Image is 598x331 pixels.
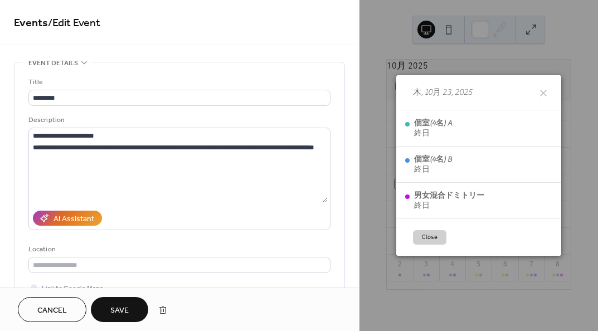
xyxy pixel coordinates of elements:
[28,57,78,69] span: Event details
[414,128,452,138] div: 終日
[54,213,94,225] div: AI Assistant
[14,12,48,34] a: Events
[42,283,103,294] span: Link to Google Maps
[28,76,328,88] div: Title
[37,305,67,317] span: Cancel
[33,211,102,226] button: AI Assistant
[91,297,148,322] button: Save
[18,297,86,322] button: Cancel
[28,244,328,255] div: Location
[110,305,129,317] span: Save
[413,86,472,99] span: 木, 10月 23, 2025
[414,154,452,164] div: 個室(4名) B
[48,12,100,34] span: / Edit Event
[414,201,484,211] div: 終日
[28,114,328,126] div: Description
[414,118,452,128] div: 個室(4名) A
[414,191,484,201] div: 男女混合ドミトリー
[414,164,452,174] div: 終日
[413,230,446,245] button: Close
